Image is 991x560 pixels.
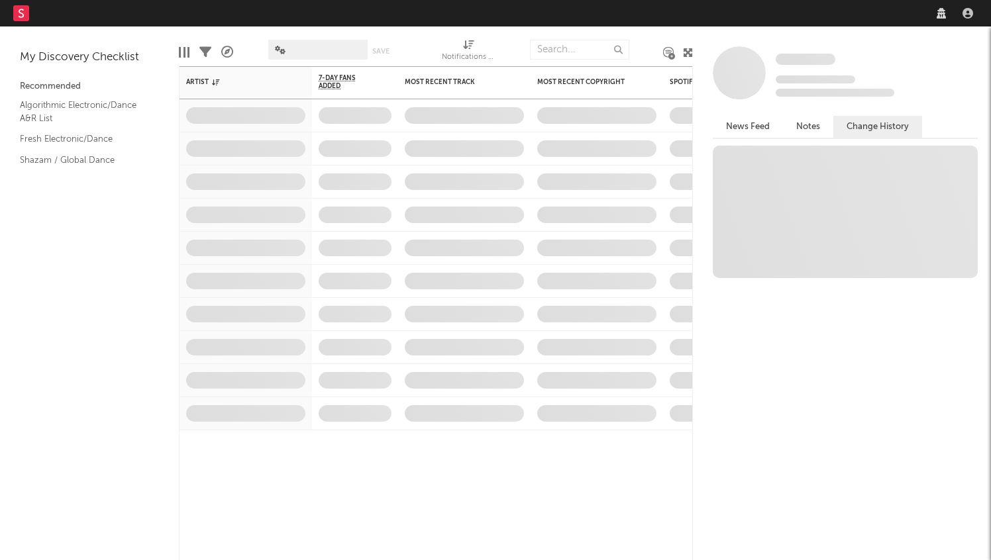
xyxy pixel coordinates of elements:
div: Recommended [20,79,159,95]
div: Spotify Monthly Listeners [670,78,769,86]
a: Shazam / Global Dance [20,153,146,167]
a: Algorithmic Electronic/Dance A&R List [20,98,146,125]
button: Save [372,48,390,55]
span: 7-Day Fans Added [319,74,372,90]
span: Some Artist [776,54,835,65]
div: Notifications (Artist) [442,33,495,71]
div: Edit Columns [179,33,189,71]
button: Notes [783,116,833,138]
a: Fresh Electronic/Dance [20,132,146,146]
button: Change History [833,116,922,138]
input: Search... [530,40,629,60]
button: News Feed [713,116,783,138]
a: Some Artist [776,53,835,66]
span: Tracking Since: [DATE] [776,75,855,83]
div: A&R Pipeline [221,33,233,71]
div: Artist [186,78,286,86]
span: 0 fans last week [776,89,894,97]
div: Filters [199,33,211,71]
div: Most Recent Copyright [537,78,637,86]
div: My Discovery Checklist [20,50,159,66]
div: Most Recent Track [405,78,504,86]
div: Notifications (Artist) [442,50,495,66]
